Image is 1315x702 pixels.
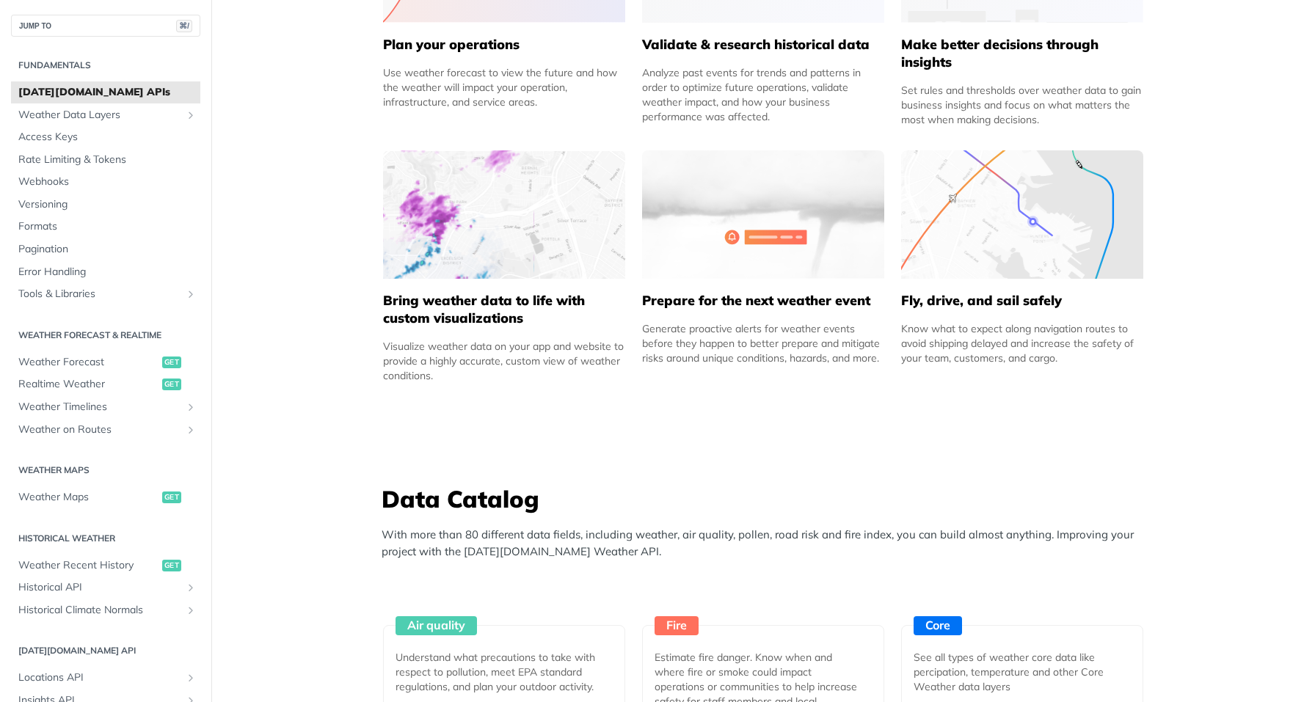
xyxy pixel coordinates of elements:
[162,357,181,368] span: get
[185,288,197,300] button: Show subpages for Tools & Libraries
[11,599,200,621] a: Historical Climate NormalsShow subpages for Historical Climate Normals
[11,261,200,283] a: Error Handling
[655,616,699,635] div: Fire
[901,83,1143,127] div: Set rules and thresholds over weather data to gain business insights and focus on what matters th...
[18,153,197,167] span: Rate Limiting & Tokens
[18,558,159,573] span: Weather Recent History
[901,36,1143,71] h5: Make better decisions through insights
[11,486,200,508] a: Weather Mapsget
[11,81,200,103] a: [DATE][DOMAIN_NAME] APIs
[11,577,200,599] a: Historical APIShow subpages for Historical API
[383,65,625,109] div: Use weather forecast to view the future and how the weather will impact your operation, infrastru...
[901,292,1143,310] h5: Fly, drive, and sail safely
[18,423,181,437] span: Weather on Routes
[18,377,159,392] span: Realtime Weather
[383,150,625,279] img: 4463876-group-4982x.svg
[185,109,197,121] button: Show subpages for Weather Data Layers
[383,36,625,54] h5: Plan your operations
[642,292,884,310] h5: Prepare for the next weather event
[18,219,197,234] span: Formats
[11,194,200,216] a: Versioning
[11,373,200,395] a: Realtime Weatherget
[11,667,200,689] a: Locations APIShow subpages for Locations API
[11,351,200,373] a: Weather Forecastget
[396,616,477,635] div: Air quality
[18,355,159,370] span: Weather Forecast
[11,464,200,477] h2: Weather Maps
[642,150,884,279] img: 2c0a313-group-496-12x.svg
[18,265,197,279] span: Error Handling
[11,149,200,171] a: Rate Limiting & Tokens
[11,126,200,148] a: Access Keys
[162,491,181,503] span: get
[11,644,200,657] h2: [DATE][DOMAIN_NAME] API
[18,287,181,301] span: Tools & Libraries
[176,20,192,32] span: ⌘/
[11,15,200,37] button: JUMP TO⌘/
[11,171,200,193] a: Webhooks
[396,650,601,694] div: Understand what precautions to take with respect to pollution, meet EPA standard regulations, and...
[162,560,181,571] span: get
[185,424,197,436] button: Show subpages for Weather on Routes
[18,400,181,414] span: Weather Timelines
[11,396,200,418] a: Weather TimelinesShow subpages for Weather Timelines
[18,197,197,212] span: Versioning
[383,339,625,383] div: Visualize weather data on your app and website to provide a highly accurate, custom view of weath...
[383,292,625,327] h5: Bring weather data to life with custom visualizations
[11,283,200,305] a: Tools & LibrariesShow subpages for Tools & Libraries
[11,216,200,238] a: Formats
[18,108,181,123] span: Weather Data Layers
[185,582,197,593] button: Show subpages for Historical API
[901,150,1143,279] img: 994b3d6-mask-group-32x.svg
[18,670,181,685] span: Locations API
[382,483,1152,515] h3: Data Catalog
[18,490,159,505] span: Weather Maps
[914,616,962,635] div: Core
[18,130,197,145] span: Access Keys
[11,419,200,441] a: Weather on RoutesShow subpages for Weather on Routes
[18,85,197,100] span: [DATE][DOMAIN_NAME] APIs
[18,242,197,257] span: Pagination
[914,650,1119,694] div: See all types of weather core data like percipation, temperature and other Core Weather data layers
[642,321,884,365] div: Generate proactive alerts for weather events before they happen to better prepare and mitigate ri...
[11,532,200,545] h2: Historical Weather
[11,104,200,126] a: Weather Data LayersShow subpages for Weather Data Layers
[11,59,200,72] h2: Fundamentals
[18,603,181,618] span: Historical Climate Normals
[185,401,197,413] button: Show subpages for Weather Timelines
[11,555,200,577] a: Weather Recent Historyget
[185,672,197,684] button: Show subpages for Locations API
[185,604,197,616] button: Show subpages for Historical Climate Normals
[11,329,200,342] h2: Weather Forecast & realtime
[18,580,181,595] span: Historical API
[901,321,1143,365] div: Know what to expect along navigation routes to avoid shipping delayed and increase the safety of ...
[18,175,197,189] span: Webhooks
[162,379,181,390] span: get
[642,36,884,54] h5: Validate & research historical data
[382,527,1152,560] p: With more than 80 different data fields, including weather, air quality, pollen, road risk and fi...
[11,238,200,260] a: Pagination
[642,65,884,124] div: Analyze past events for trends and patterns in order to optimize future operations, validate weat...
